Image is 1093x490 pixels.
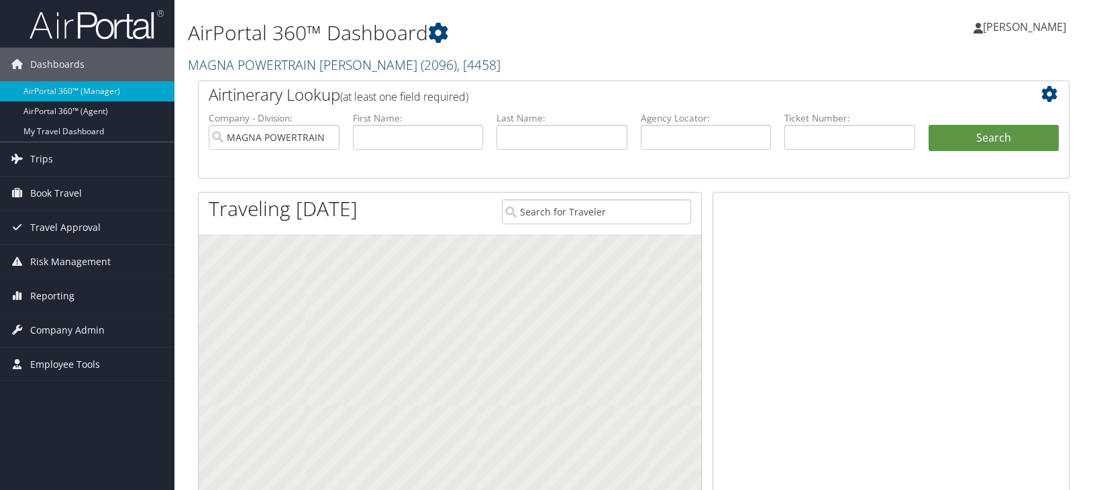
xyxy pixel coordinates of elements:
a: MAGNA POWERTRAIN [PERSON_NAME] [188,56,501,74]
h1: Traveling [DATE] [209,195,358,223]
span: ( 2096 ) [421,56,457,74]
span: (at least one field required) [340,89,468,104]
span: Reporting [30,279,74,313]
label: Agency Locator: [641,111,772,125]
label: Ticket Number: [784,111,915,125]
input: Search for Traveler [502,199,691,224]
span: Trips [30,142,53,176]
span: Book Travel [30,177,82,210]
span: Risk Management [30,245,111,279]
span: Employee Tools [30,348,100,381]
span: Company Admin [30,313,105,347]
span: Travel Approval [30,211,101,244]
h1: AirPortal 360™ Dashboard [188,19,782,47]
label: Company - Division: [209,111,340,125]
img: airportal-logo.png [30,9,164,40]
h2: Airtinerary Lookup [209,83,986,106]
label: First Name: [353,111,484,125]
label: Last Name: [497,111,627,125]
span: , [ 4458 ] [457,56,501,74]
button: Search [929,125,1059,152]
span: [PERSON_NAME] [983,19,1066,34]
span: Dashboards [30,48,85,81]
a: [PERSON_NAME] [974,7,1080,47]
